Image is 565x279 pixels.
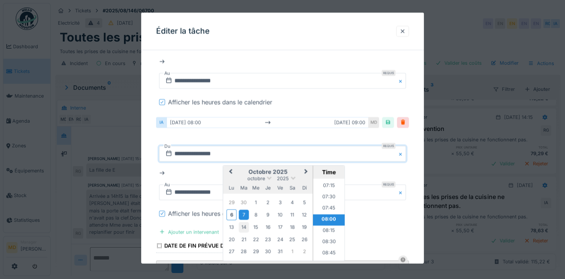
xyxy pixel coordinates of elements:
div: mercredi [251,183,261,193]
span: octobre [247,175,265,181]
div: Choose lundi 6 octobre 2025 [227,209,237,220]
h3: Éditer la tâche [156,27,209,36]
div: Requis [382,142,395,148]
div: Afficher les heures dans le calendrier [168,97,272,106]
div: Choose mardi 30 septembre 2025 [239,197,249,207]
div: Choose dimanche 2 novembre 2025 [299,246,309,257]
div: Choose jeudi 9 octobre 2025 [263,209,273,220]
div: Choose dimanche 26 octobre 2025 [299,234,309,244]
span: 2025 [277,175,289,181]
div: Choose mardi 14 octobre 2025 [239,222,249,232]
li: 08:00 [313,214,345,225]
div: Choose vendredi 17 octobre 2025 [275,222,285,232]
label: Au [164,180,171,188]
div: Choose mardi 21 octobre 2025 [239,234,249,244]
li: 08:30 [313,236,345,248]
div: Date de fin prévue de la tâche [156,240,255,252]
div: Choose samedi 1 novembre 2025 [287,246,297,257]
div: Choose mardi 28 octobre 2025 [239,246,249,257]
div: Choose dimanche 5 octobre 2025 [299,197,309,207]
label: Du [164,142,171,150]
div: Choose samedi 11 octobre 2025 [287,209,297,220]
div: Choose mercredi 15 octobre 2025 [251,222,261,232]
li: 07:15 [313,180,345,191]
div: Month octobre, 2025 [226,196,310,257]
li: 07:30 [313,191,345,203]
div: Choose mardi 7 octobre 2025 [239,209,249,220]
div: samedi [287,183,297,193]
div: jeudi [263,183,273,193]
div: Choose dimanche 19 octobre 2025 [299,222,309,232]
div: Time [315,168,343,175]
div: lundi [227,183,237,193]
button: Close [398,145,406,161]
div: Choose lundi 27 octobre 2025 [227,246,237,257]
div: Choose lundi 29 septembre 2025 [227,197,237,207]
div: Choose vendredi 24 octobre 2025 [275,234,285,244]
div: Choose mercredi 29 octobre 2025 [251,246,261,257]
div: Choose lundi 13 octobre 2025 [227,222,237,232]
div: Ajouter un intervenant [156,227,222,237]
div: Choose jeudi 16 octobre 2025 [263,222,273,232]
ul: Time [313,178,345,260]
div: Choose vendredi 10 octobre 2025 [275,209,285,220]
div: Choose dimanche 12 octobre 2025 [299,209,309,220]
li: 07:45 [313,203,345,214]
div: Choose mercredi 1 octobre 2025 [251,197,261,207]
div: Afficher les heures dans le calendrier [168,209,272,218]
div: Choose vendredi 3 octobre 2025 [275,197,285,207]
div: Choose jeudi 2 octobre 2025 [263,197,273,207]
div: vendredi [275,183,285,193]
div: Requis [382,70,395,76]
div: Choose samedi 4 octobre 2025 [287,197,297,207]
div: Choose jeudi 23 octobre 2025 [263,234,273,244]
div: Choose samedi 18 octobre 2025 [287,222,297,232]
div: [DATE] 08:00 [DATE] 09:00 [167,117,369,128]
div: Choose lundi 20 octobre 2025 [227,234,237,244]
h2: octobre 2025 [223,168,313,175]
div: MD [369,117,379,128]
div: Choose vendredi 31 octobre 2025 [275,246,285,257]
div: IA [156,117,167,128]
li: 08:15 [313,225,345,236]
li: 08:45 [313,248,345,259]
button: Next Month [301,166,313,178]
div: Choose mercredi 8 octobre 2025 [251,209,261,220]
button: Previous Month [224,166,236,178]
div: Requis [382,181,395,187]
button: Close [398,184,406,200]
button: Close [398,73,406,88]
div: Choose jeudi 30 octobre 2025 [263,246,273,257]
div: mardi [239,183,249,193]
li: 09:00 [313,259,345,270]
label: Au [164,69,171,77]
div: Choose samedi 25 octobre 2025 [287,234,297,244]
div: Choose mercredi 22 octobre 2025 [251,234,261,244]
div: dimanche [299,183,309,193]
